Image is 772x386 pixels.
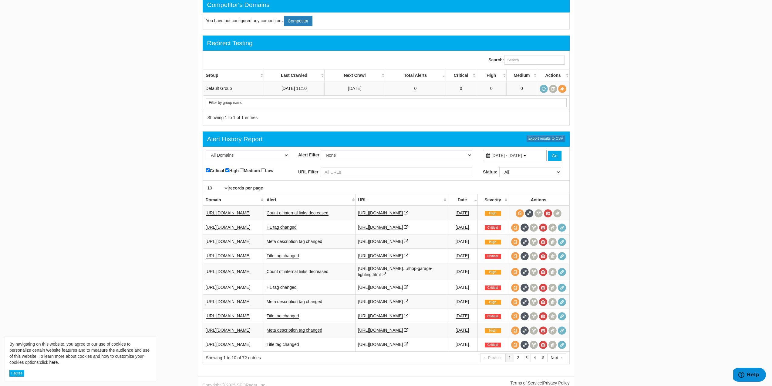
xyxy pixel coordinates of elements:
[206,328,251,333] a: [URL][DOMAIN_NAME]
[530,312,538,320] span: View headers
[511,284,519,292] span: View source
[521,224,529,232] span: Full Source Diff
[548,298,557,306] span: Compare screenshots
[207,114,379,121] div: Showing 1 to 1 of 1 entries
[522,354,531,362] a: 3
[267,328,322,333] a: Meta description tag changed
[544,209,552,217] span: View screenshot
[530,252,538,260] span: View headers
[558,85,566,93] a: View Bundle Overview
[485,285,501,290] span: Critical
[456,269,469,274] a: [DATE]
[206,225,251,230] a: [URL][DOMAIN_NAME]
[548,326,557,335] span: Compare screenshots
[548,341,557,349] span: Compare screenshots
[539,326,547,335] span: View screenshot
[485,240,501,244] span: High
[240,167,260,174] label: Medium
[530,224,538,232] span: View headers
[456,225,469,230] a: [DATE]
[446,70,476,81] th: Critical: activate to sort column descending
[206,239,251,244] a: [URL][DOMAIN_NAME]
[485,343,501,347] span: Critical
[521,284,529,292] span: Full Source Diff
[206,269,251,274] a: [URL][DOMAIN_NAME]
[9,370,24,377] button: I agree
[530,326,538,335] span: View headers
[530,341,538,349] span: View headers
[539,298,547,306] span: View screenshot
[358,253,403,258] a: [URL][DOMAIN_NAME]
[548,284,557,292] span: Compare screenshots
[385,70,446,81] th: Total Alerts: activate to sort column ascending
[267,299,322,304] a: Meta description tag changed
[356,194,447,206] th: URL: activate to sort column ascending
[485,314,501,319] span: Critical
[521,298,529,306] span: Full Source Diff
[540,85,548,93] a: Request a crawl
[521,268,529,276] span: Full Source Diff
[284,16,312,26] a: Competitor
[325,70,385,81] th: Next Crawl: activate to sort column descending
[358,328,403,333] a: [URL][DOMAIN_NAME]
[447,194,478,206] th: Date: activate to sort column ascending
[456,328,469,333] a: [DATE]
[516,209,524,217] span: View source
[358,313,403,319] a: [URL][DOMAIN_NAME]
[539,238,547,246] span: View screenshot
[521,341,529,349] span: Full Source Diff
[547,354,566,362] a: Next →
[514,354,523,362] a: 2
[548,312,557,320] span: Compare screenshots
[548,224,557,232] span: Compare screenshots
[558,268,566,276] span: Redirect chain
[553,209,561,217] span: Compare screenshots
[206,185,263,191] label: records per page
[485,328,501,333] span: High
[203,194,264,206] th: Domain: activate to sort column ascending
[490,86,493,91] a: 0
[539,312,547,320] span: View screenshot
[203,12,570,29] div: You have not configured any competitors.
[9,341,151,365] div: By navigating on this website, you agree to our use of cookies to personalize certain website fea...
[558,312,566,320] span: Redirect chain
[325,81,385,96] td: [DATE]
[485,270,501,275] span: High
[485,211,501,216] span: High
[537,70,569,81] th: Actions: activate to sort column ascending
[207,0,270,9] div: Competitor's Domains
[539,252,547,260] span: View screenshot
[511,341,519,349] span: View source
[491,153,522,158] span: [DATE] - [DATE]
[206,167,224,174] label: Critical
[558,252,566,260] span: Redirect chain
[456,313,469,319] a: [DATE]
[358,299,403,304] a: [URL][DOMAIN_NAME]
[558,298,566,306] span: Redirect chain
[281,86,307,91] a: [DATE] 11:10
[558,238,566,246] span: Redirect chain
[521,326,529,335] span: Full Source Diff
[558,224,566,232] span: Redirect chain
[414,86,417,91] a: 0
[203,70,264,81] th: Group: activate to sort column ascending
[264,70,324,81] th: Last Crawled: activate to sort column descending
[358,285,403,290] a: [URL][DOMAIN_NAME]
[539,284,547,292] span: View screenshot
[476,70,507,81] th: High: activate to sort column descending
[206,253,251,258] a: [URL][DOMAIN_NAME]
[267,239,322,244] a: Meta description tag changed
[530,238,538,246] span: View headers
[504,56,565,65] input: Search:
[530,284,538,292] span: View headers
[206,185,229,191] select: records per page
[521,252,529,260] span: Full Source Diff
[534,209,543,217] span: View headers
[521,238,529,246] span: Full Source Diff
[358,266,432,277] a: [URL][DOMAIN_NAME]…shop-garage-lighting.html
[206,299,251,304] a: [URL][DOMAIN_NAME]
[733,368,766,383] iframe: Opens a widget where you can find more information
[510,381,542,385] a: Terms of Service
[485,300,501,305] span: High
